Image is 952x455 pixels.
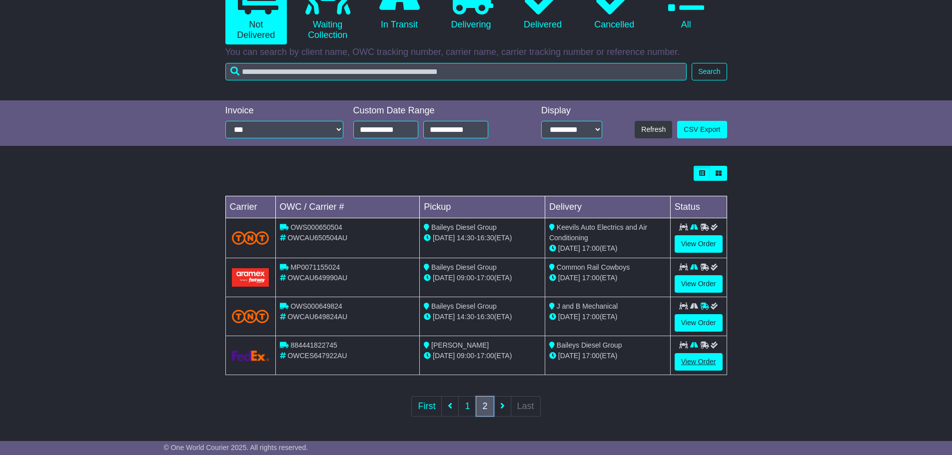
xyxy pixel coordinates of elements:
[232,231,269,245] img: TNT_Domestic.png
[558,274,580,282] span: [DATE]
[558,244,580,252] span: [DATE]
[287,352,347,360] span: OWCES647922AU
[675,314,723,332] a: View Order
[457,352,474,360] span: 09:00
[232,310,269,323] img: TNT_Domestic.png
[433,352,455,360] span: [DATE]
[424,233,541,243] div: - (ETA)
[232,268,269,287] img: Aramex.png
[582,274,600,282] span: 17:00
[164,444,308,452] span: © One World Courier 2025. All rights reserved.
[290,302,342,310] span: OWS000649824
[290,341,337,349] span: 884441822745
[558,313,580,321] span: [DATE]
[476,396,494,417] a: 2
[692,63,727,80] button: Search
[670,196,727,218] td: Status
[431,223,497,231] span: Baileys Diesel Group
[353,105,514,116] div: Custom Date Range
[287,234,347,242] span: OWCAU650504AU
[675,353,723,371] a: View Order
[477,352,494,360] span: 17:00
[411,396,442,417] a: First
[420,196,545,218] td: Pickup
[549,223,647,242] span: Keevils Auto Electrics and Air Conditioning
[431,341,489,349] span: [PERSON_NAME]
[677,121,727,138] a: CSV Export
[458,396,476,417] a: 1
[675,235,723,253] a: View Order
[558,352,580,360] span: [DATE]
[549,312,666,322] div: (ETA)
[477,234,494,242] span: 16:30
[424,351,541,361] div: - (ETA)
[290,223,342,231] span: OWS000650504
[433,234,455,242] span: [DATE]
[557,263,630,271] span: Common Rail Cowboys
[287,313,347,321] span: OWCAU649824AU
[557,341,622,349] span: Baileys Diesel Group
[582,352,600,360] span: 17:00
[232,351,269,361] img: GetCarrierServiceLogo
[457,274,474,282] span: 09:00
[431,263,497,271] span: Baileys Diesel Group
[424,312,541,322] div: - (ETA)
[457,234,474,242] span: 14:30
[433,313,455,321] span: [DATE]
[225,105,343,116] div: Invoice
[675,275,723,293] a: View Order
[557,302,618,310] span: J and B Mechanical
[290,263,340,271] span: MP0071155024
[433,274,455,282] span: [DATE]
[287,274,347,282] span: OWCAU649990AU
[225,47,727,58] p: You can search by client name, OWC tracking number, carrier name, carrier tracking number or refe...
[582,313,600,321] span: 17:00
[549,273,666,283] div: (ETA)
[549,351,666,361] div: (ETA)
[541,105,602,116] div: Display
[549,243,666,254] div: (ETA)
[424,273,541,283] div: - (ETA)
[477,274,494,282] span: 17:00
[275,196,420,218] td: OWC / Carrier #
[431,302,497,310] span: Baileys Diesel Group
[457,313,474,321] span: 14:30
[477,313,494,321] span: 16:30
[635,121,672,138] button: Refresh
[582,244,600,252] span: 17:00
[225,196,275,218] td: Carrier
[545,196,670,218] td: Delivery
